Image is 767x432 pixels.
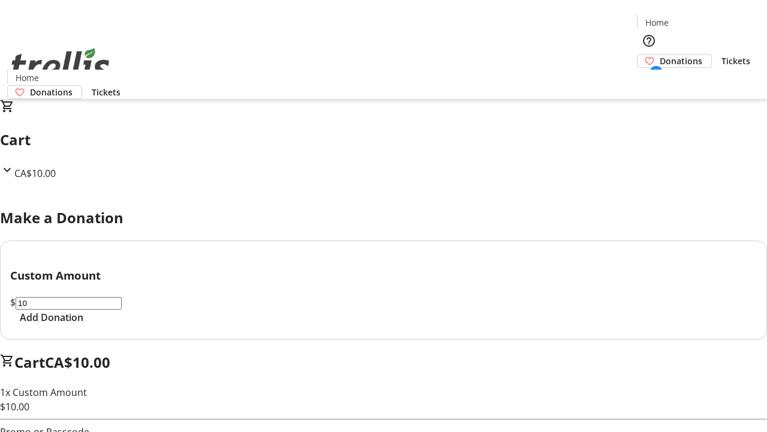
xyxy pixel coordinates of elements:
[8,71,46,84] a: Home
[645,16,669,29] span: Home
[638,16,676,29] a: Home
[30,86,73,98] span: Donations
[92,86,120,98] span: Tickets
[7,35,114,95] img: Orient E2E Organization 9N6DeoeNRN's Logo
[10,296,16,309] span: $
[10,310,93,325] button: Add Donation
[721,55,750,67] span: Tickets
[637,29,661,53] button: Help
[7,85,82,99] a: Donations
[712,55,760,67] a: Tickets
[14,167,56,180] span: CA$10.00
[45,352,110,372] span: CA$10.00
[82,86,130,98] a: Tickets
[16,297,122,310] input: Donation Amount
[637,68,661,92] button: Cart
[660,55,702,67] span: Donations
[16,71,39,84] span: Home
[637,54,712,68] a: Donations
[10,267,757,284] h3: Custom Amount
[20,310,83,325] span: Add Donation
